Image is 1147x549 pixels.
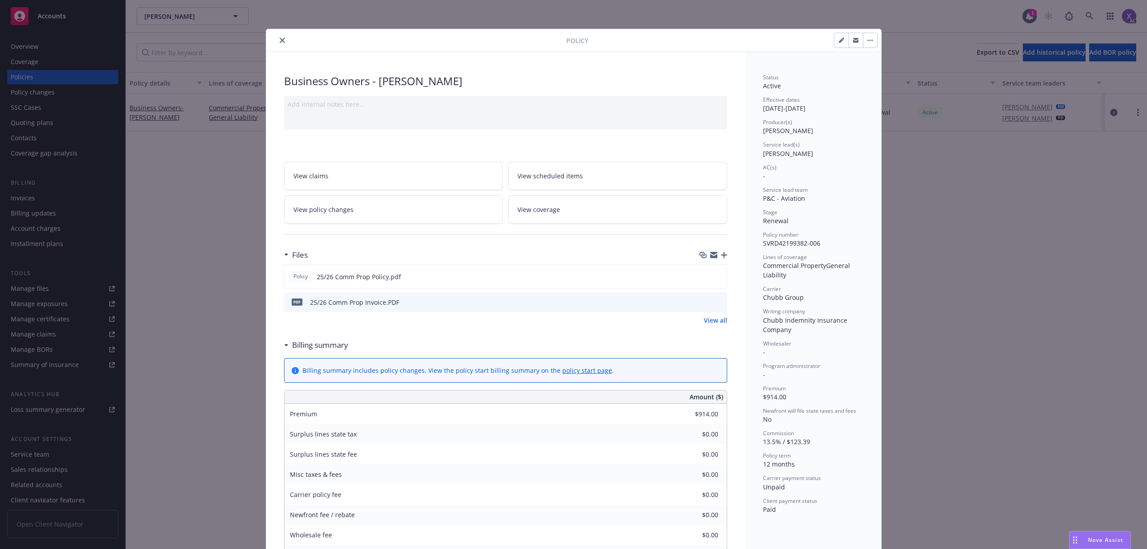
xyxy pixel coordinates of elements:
button: close [277,35,288,46]
span: View coverage [517,205,560,214]
span: Premium [290,410,317,418]
div: Business Owners - [PERSON_NAME] [284,73,727,89]
span: Policy term [763,452,791,459]
span: View scheduled items [517,171,583,181]
span: Policy number [763,231,798,238]
span: Service lead(s) [763,141,800,148]
span: Active [763,82,781,90]
input: 0.00 [665,528,724,542]
span: View claims [293,171,328,181]
div: Drag to move [1069,532,1081,549]
span: Misc taxes & fees [290,470,342,479]
span: $914.00 [763,393,786,401]
span: Newfront will file state taxes and fees [763,407,856,415]
span: Policy [566,36,588,45]
div: 25/26 Comm Prop Invoice.PDF [310,298,399,307]
input: 0.00 [665,488,724,501]
div: Billing summary [284,339,348,351]
span: No [763,415,772,424]
span: Wholesaler [763,340,791,347]
button: download file [701,298,708,307]
input: 0.00 [665,407,724,421]
span: Paid [763,505,776,514]
span: Service lead team [763,186,808,194]
div: Billing summary includes policy changes. View the policy start billing summary on the . [302,366,614,375]
a: View claims [284,162,503,190]
a: policy start page [562,366,612,375]
span: Effective dates [763,96,800,104]
input: 0.00 [665,428,724,441]
span: Unpaid [763,483,785,491]
span: Stage [763,208,777,216]
span: Carrier payment status [763,474,821,482]
span: General Liability [763,261,852,279]
span: P&C - Aviation [763,194,805,203]
span: Surplus lines state fee [290,450,357,458]
span: - [763,348,765,356]
span: Amount ($) [690,392,723,402]
div: [DATE] - [DATE] [763,96,863,113]
span: Writing company [763,307,805,315]
span: Surplus lines state tax [290,430,357,438]
button: Nova Assist [1069,531,1131,549]
input: 0.00 [665,508,724,522]
span: SVRD42199382-006 [763,239,820,247]
a: View all [704,316,727,325]
span: Commission [763,429,794,437]
span: Carrier [763,285,781,293]
button: preview file [715,272,723,281]
h3: Billing summary [292,339,348,351]
span: PDF [292,298,302,305]
span: Status [763,73,779,81]
span: - [763,172,765,180]
input: 0.00 [665,468,724,481]
span: [PERSON_NAME] [763,126,813,135]
span: Wholesale fee [290,531,332,539]
span: 13.5% / $123.39 [763,437,810,446]
span: Producer(s) [763,118,792,126]
div: Files [284,249,308,261]
input: 0.00 [665,448,724,461]
span: Chubb Indemnity Insurance Company [763,316,849,334]
span: AC(s) [763,164,776,171]
span: Nova Assist [1088,536,1123,544]
span: Newfront fee / rebate [290,510,355,519]
span: [PERSON_NAME] [763,149,813,158]
span: Policy [292,272,310,281]
span: 12 months [763,460,795,468]
a: View policy changes [284,195,503,224]
button: download file [701,272,708,281]
span: Carrier policy fee [290,490,341,499]
a: View coverage [508,195,727,224]
span: Premium [763,385,786,392]
span: View policy changes [293,205,354,214]
span: Chubb Group [763,293,804,302]
span: Program administrator [763,362,820,370]
span: Client payment status [763,497,817,505]
button: preview file [716,298,724,307]
div: Add internal notes here... [288,99,724,109]
span: - [763,370,765,379]
h3: Files [292,249,308,261]
a: View scheduled items [508,162,727,190]
span: 25/26 Comm Prop Policy.pdf [317,272,401,281]
span: Commercial Property [763,261,826,270]
span: Lines of coverage [763,253,807,261]
span: Renewal [763,216,789,225]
